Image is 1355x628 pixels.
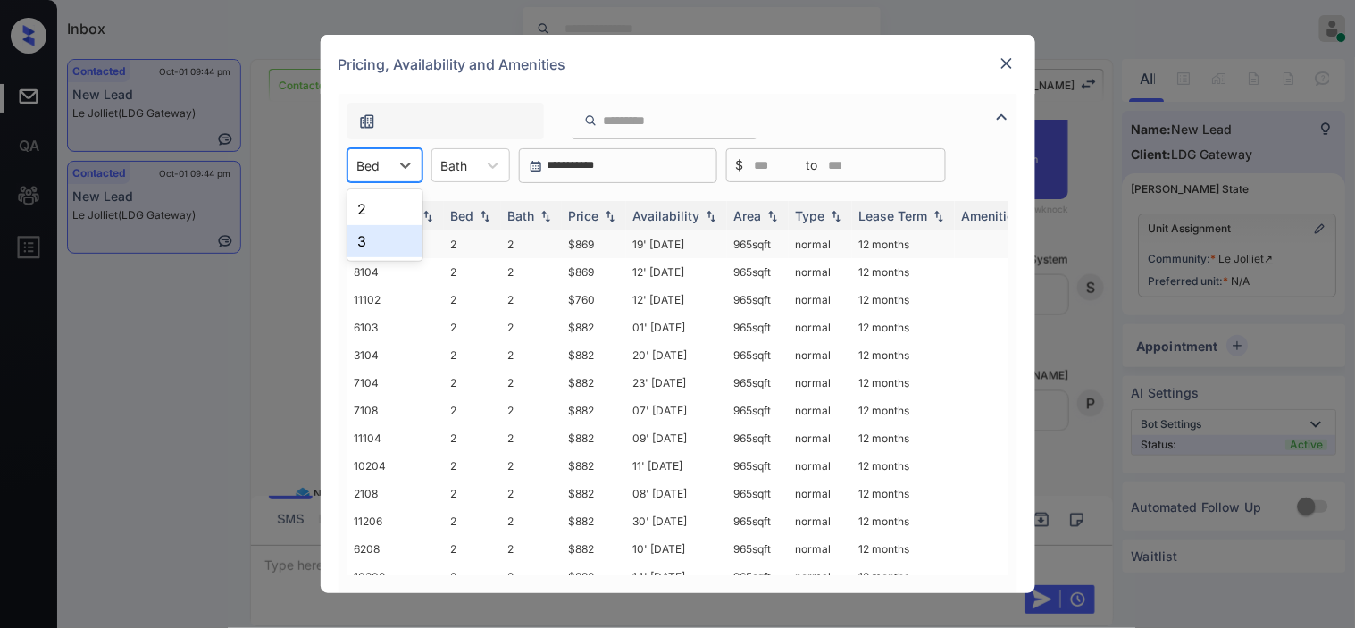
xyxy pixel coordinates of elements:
[501,480,562,507] td: 2
[321,35,1035,94] div: Pricing, Availability and Amenities
[444,563,501,590] td: 2
[347,258,444,286] td: 8104
[852,258,955,286] td: 12 months
[584,113,598,129] img: icon-zuma
[852,369,955,397] td: 12 months
[998,54,1016,72] img: close
[444,314,501,341] td: 2
[569,208,599,223] div: Price
[764,210,782,222] img: sorting
[789,397,852,424] td: normal
[501,314,562,341] td: 2
[347,535,444,563] td: 6208
[991,106,1013,128] img: icon-zuma
[626,507,727,535] td: 30' [DATE]
[347,369,444,397] td: 7104
[562,258,626,286] td: $869
[562,480,626,507] td: $882
[347,341,444,369] td: 3104
[444,507,501,535] td: 2
[852,424,955,452] td: 12 months
[702,210,720,222] img: sorting
[736,155,744,175] span: $
[537,210,555,222] img: sorting
[727,230,789,258] td: 965 sqft
[727,314,789,341] td: 965 sqft
[501,230,562,258] td: 2
[501,507,562,535] td: 2
[626,452,727,480] td: 11' [DATE]
[347,424,444,452] td: 11104
[347,480,444,507] td: 2108
[626,230,727,258] td: 19' [DATE]
[852,286,955,314] td: 12 months
[789,507,852,535] td: normal
[789,314,852,341] td: normal
[347,314,444,341] td: 6103
[852,230,955,258] td: 12 months
[852,314,955,341] td: 12 months
[727,341,789,369] td: 965 sqft
[562,286,626,314] td: $760
[501,452,562,480] td: 2
[852,480,955,507] td: 12 months
[727,286,789,314] td: 965 sqft
[626,563,727,590] td: 14' [DATE]
[727,397,789,424] td: 965 sqft
[501,397,562,424] td: 2
[501,424,562,452] td: 2
[501,258,562,286] td: 2
[347,286,444,314] td: 11102
[962,208,1022,223] div: Amenities
[789,452,852,480] td: normal
[727,480,789,507] td: 965 sqft
[807,155,818,175] span: to
[852,507,955,535] td: 12 months
[789,535,852,563] td: normal
[626,369,727,397] td: 23' [DATE]
[852,452,955,480] td: 12 months
[626,286,727,314] td: 12' [DATE]
[789,258,852,286] td: normal
[633,208,700,223] div: Availability
[444,452,501,480] td: 2
[562,397,626,424] td: $882
[562,341,626,369] td: $882
[859,208,928,223] div: Lease Term
[562,452,626,480] td: $882
[852,535,955,563] td: 12 months
[347,193,422,225] div: 2
[626,258,727,286] td: 12' [DATE]
[419,210,437,222] img: sorting
[852,563,955,590] td: 12 months
[852,341,955,369] td: 12 months
[562,535,626,563] td: $882
[444,286,501,314] td: 2
[727,424,789,452] td: 965 sqft
[347,397,444,424] td: 7108
[789,230,852,258] td: normal
[347,563,444,590] td: 10302
[789,480,852,507] td: normal
[451,208,474,223] div: Bed
[501,286,562,314] td: 2
[562,369,626,397] td: $882
[789,424,852,452] td: normal
[444,258,501,286] td: 2
[727,535,789,563] td: 965 sqft
[358,113,376,130] img: icon-zuma
[852,397,955,424] td: 12 months
[727,507,789,535] td: 965 sqft
[827,210,845,222] img: sorting
[930,210,948,222] img: sorting
[626,341,727,369] td: 20' [DATE]
[789,563,852,590] td: normal
[601,210,619,222] img: sorting
[789,341,852,369] td: normal
[501,369,562,397] td: 2
[562,507,626,535] td: $882
[562,230,626,258] td: $869
[626,397,727,424] td: 07' [DATE]
[727,563,789,590] td: 965 sqft
[562,563,626,590] td: $882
